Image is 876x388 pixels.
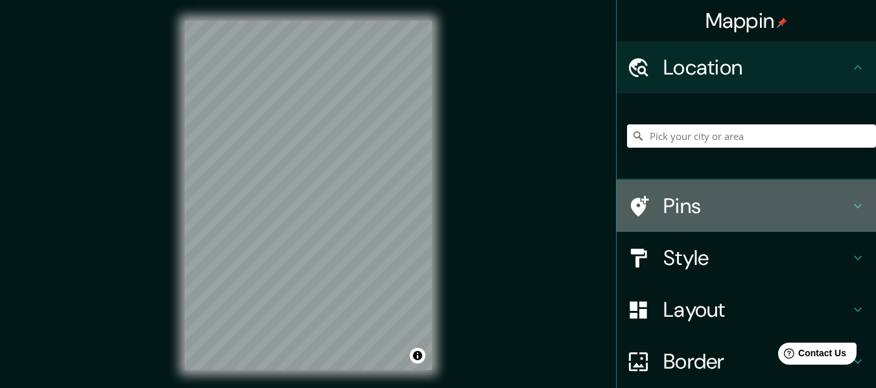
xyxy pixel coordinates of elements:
div: Border [617,336,876,387]
h4: Layout [663,297,850,323]
h4: Location [663,54,850,80]
iframe: Help widget launcher [761,337,862,374]
input: Pick your city or area [627,124,876,148]
img: pin-icon.png [777,17,787,28]
div: Pins [617,180,876,232]
h4: Mappin [705,8,788,34]
canvas: Map [185,21,432,370]
button: Toggle attribution [410,348,425,363]
h4: Pins [663,193,850,219]
div: Location [617,41,876,93]
div: Layout [617,284,876,336]
h4: Style [663,245,850,271]
div: Style [617,232,876,284]
h4: Border [663,348,850,374]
